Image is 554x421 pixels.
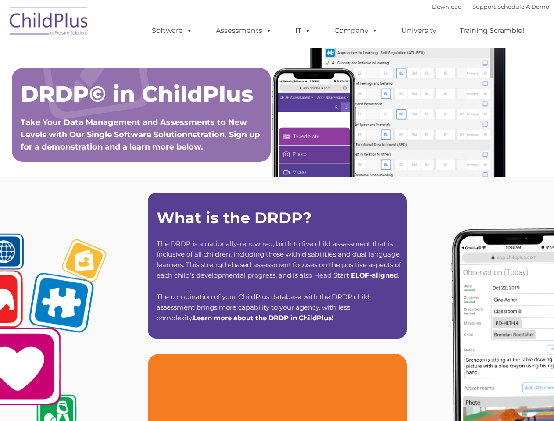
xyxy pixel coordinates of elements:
[143,22,201,39] a: Software
[472,3,496,10] a: Support
[432,3,549,10] font: |
[157,293,370,322] span: The combination of your ChildPlus database with the DRDP child assessment brings more capability ...
[193,314,333,322] span: !
[351,271,398,279] a: ELOF-aligned
[325,22,387,39] a: Company
[286,22,320,39] a: IT
[21,118,260,152] span: Take Your Data Management and Assessments to New Levels with Our Single Software Solutionnstratio...
[193,314,332,322] a: Learn more about the DRDP in ChildPlus
[451,22,535,39] a: Training Scramble!!
[432,3,462,10] a: Download
[497,3,549,10] a: Schedule A Demo
[207,22,281,39] a: Assessments
[5,0,93,44] img: ChildPlus by Procare Solutions
[393,22,445,39] a: University
[21,81,253,107] span: DRDP© in ChildPlus
[157,208,312,227] strong: What is the DRDP?
[157,239,401,279] span: The DRDP is a nationally-renowned, birth to five child assessment that is inclusive of all childr...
